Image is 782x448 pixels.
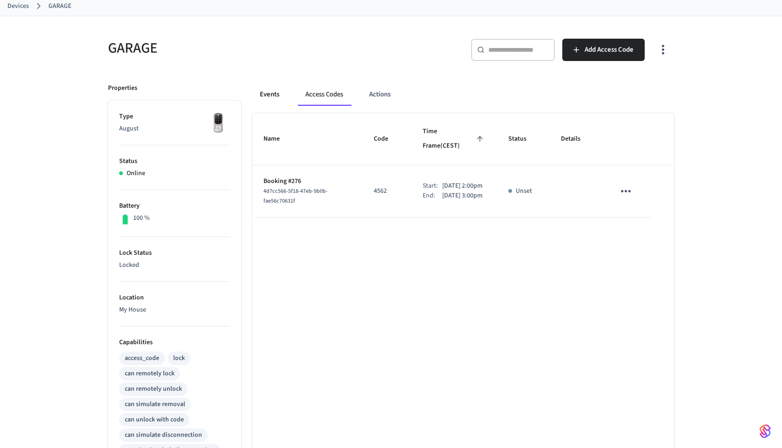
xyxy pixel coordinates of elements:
p: Type [119,112,230,122]
img: SeamLogoGradient.69752ec5.svg [760,424,771,439]
span: Add Access Code [585,44,634,56]
p: August [119,124,230,134]
p: Online [127,169,145,178]
p: Lock Status [119,248,230,258]
p: [DATE] 3:00pm [442,191,483,201]
div: lock [173,353,185,363]
span: Name [263,132,292,146]
span: Time Frame(CEST) [423,124,486,154]
div: can simulate disconnection [125,430,202,440]
span: Details [561,132,593,146]
p: 4562 [374,186,400,196]
a: GARAGE [48,1,71,11]
div: End: [423,191,442,201]
button: Events [252,83,287,106]
span: 4d7cc566-5f18-47eb-9b0b-fae56c70631f [263,187,328,205]
p: Locked [119,260,230,270]
table: sticky table [252,113,674,217]
p: Location [119,293,230,303]
h5: GARAGE [108,39,385,58]
button: Access Codes [298,83,351,106]
span: Code [374,132,400,146]
a: Devices [7,1,29,11]
div: can remotely lock [125,369,175,379]
p: Status [119,156,230,166]
div: can remotely unlock [125,384,182,394]
p: Unset [516,186,532,196]
p: [DATE] 2:00pm [442,181,483,191]
p: Properties [108,83,137,93]
p: Battery [119,201,230,211]
span: Status [508,132,539,146]
div: access_code [125,353,159,363]
img: Yale Assure Touchscreen Wifi Smart Lock, Satin Nickel, Front [207,112,230,135]
p: Booking #276 [263,176,351,186]
button: Actions [362,83,398,106]
button: Add Access Code [562,39,645,61]
p: Capabilities [119,338,230,347]
div: can simulate removal [125,400,185,409]
p: 100 % [133,213,150,223]
div: can unlock with code [125,415,184,425]
p: My House [119,305,230,315]
div: ant example [252,83,674,106]
div: Start: [423,181,442,191]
